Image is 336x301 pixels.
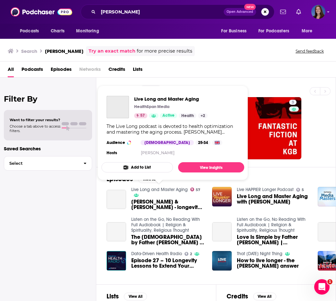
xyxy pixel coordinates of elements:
[227,292,248,300] h2: Credits
[311,5,325,19] img: User Profile
[237,258,310,269] a: How to live longer - the Peter Bowes answer
[141,140,194,145] div: [DEMOGRAPHIC_DATA]
[134,96,208,102] a: Live Long and Master Aging
[292,99,294,106] span: 3
[107,222,126,242] a: The New Testament by Father Peter Bowes | Audiobook
[237,234,310,245] a: Love Is Simple by Father Peter Bowes | Audiobook
[198,113,208,118] a: +2
[258,27,289,36] span: For Podcasters
[81,4,274,19] div: Search podcasts, credits, & more...
[134,104,169,109] p: HealthSpan Media
[212,187,232,206] img: Live Long and Master Aging with Peter Bowes
[21,48,37,54] h3: Search
[327,279,332,284] span: 1
[237,217,306,233] a: Listen on the Go, No Reading With Full Audiobook | Religion & Spirituality, Religious Thought
[47,25,68,37] a: Charts
[311,5,325,19] span: Logged in as emmadonovan
[11,6,72,18] img: Podchaser - Follow, Share and Rate Podcasts
[107,123,239,135] div: The Live Long podcast is devoted to health optimization and mastering the aging process. [PERSON_...
[131,217,200,233] a: Listen on the Go, No Reading With Full Audiobook | Religion & Spirituality, Religious Thought
[311,5,325,19] button: Show profile menu
[185,252,192,256] a: 2
[72,25,107,37] button: open menu
[4,161,78,165] span: Select
[253,293,276,300] button: View All
[297,25,321,37] button: open menu
[190,253,192,255] span: 2
[4,94,92,104] h2: Filter By
[137,47,192,55] span: for more precise results
[4,146,92,152] p: Saved Searches
[140,113,145,119] span: 57
[89,47,135,55] a: Try an exact match
[162,113,175,119] span: Active
[107,251,126,271] a: Episode 27 – 10 Longevity Lessons to Extend Your Health Span | Peter Bowes
[10,124,60,133] span: Choose a tab above to access filters.
[160,113,177,118] a: Active
[8,64,14,77] a: All
[179,113,196,118] a: Health
[195,140,211,145] div: 25-34
[227,10,253,13] span: Open Advanced
[141,150,175,155] a: [PERSON_NAME]
[244,4,256,10] span: New
[107,292,119,300] h2: Lists
[98,7,224,17] input: Search podcasts, credits, & more...
[178,162,244,172] a: View Insights
[107,150,117,155] h4: Hosts
[10,118,60,122] span: Want to filter your results?
[237,234,310,245] span: Love Is Simple by Father [PERSON_NAME] | Audiobook
[237,194,310,205] span: Live Long and Master Aging with [PERSON_NAME]
[22,64,43,77] span: Podcasts
[131,234,204,245] a: The New Testament by Father Peter Bowes | Audiobook
[4,156,92,171] button: Select
[302,188,304,191] span: 5
[51,27,65,36] span: Charts
[131,199,204,210] span: [PERSON_NAME] & [PERSON_NAME] - longevity goals, fasting protocols and inspiration
[15,25,47,37] button: open menu
[131,251,182,256] a: Data-Driven Health Radio
[314,279,330,295] iframe: Intercom live chat
[101,162,173,172] button: Add to List
[107,96,129,118] a: Live Long and Master Aging
[131,234,204,245] span: The [DEMOGRAPHIC_DATA] by Father [PERSON_NAME] | Audiobook
[296,188,304,192] a: 5
[278,6,289,17] a: Show notifications dropdown
[131,258,204,269] span: Episode 27 – 10 Longevity Lessons to Extend Your Health Span | [PERSON_NAME]
[51,64,72,77] a: Episodes
[217,25,254,37] button: open menu
[224,8,256,16] button: Open AdvancedNew
[45,48,83,54] h3: [PERSON_NAME]
[237,258,310,269] span: How to live longer - the [PERSON_NAME] answer
[212,251,232,271] img: How to live longer - the Peter Bowes answer
[107,140,135,145] h3: Audience
[221,27,246,36] span: For Business
[133,64,142,77] a: Lists
[227,292,276,300] a: CreditsView All
[124,293,147,300] button: View All
[131,258,204,269] a: Episode 27 – 10 Longevity Lessons to Extend Your Health Span | Peter Bowes
[131,187,188,192] a: Live Long and Master Aging
[237,194,310,205] a: Live Long and Master Aging with Peter Bowes
[134,113,147,118] a: 57
[212,222,232,242] a: Love Is Simple by Father Peter Bowes | Audiobook
[254,25,298,37] button: open menu
[237,187,294,192] a: Live HAPPIER Longer Podcast
[289,100,297,105] a: 3
[237,251,282,256] a: That Saturday Night Thing
[190,188,201,191] a: 57
[107,190,126,209] a: Peter Bowes & Geoffrey Woo - longevity goals, fasting protocols and inspiration
[76,27,99,36] span: Monitoring
[107,292,147,300] a: ListsView All
[108,64,125,77] span: Credits
[294,48,326,54] button: Send feedback
[239,97,301,159] a: 3
[20,27,39,36] span: Podcasts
